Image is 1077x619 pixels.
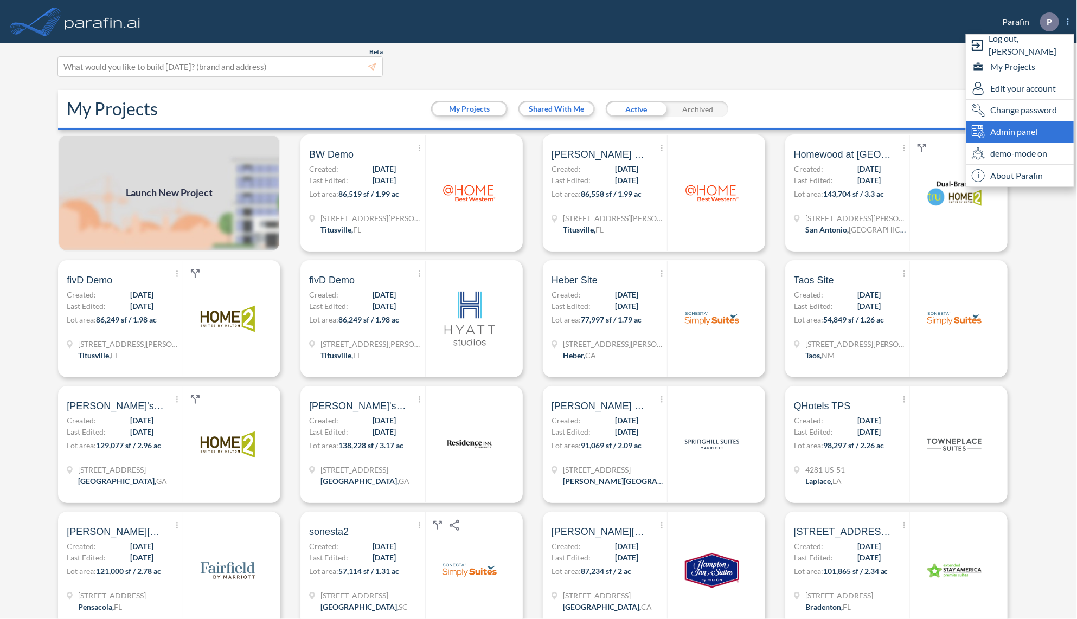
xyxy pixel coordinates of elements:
div: Edit user [966,78,1074,100]
a: fivD DemoCreated:[DATE]Last Edited:[DATE]Lot area:86,249 sf / 1.98 ac[STREET_ADDRESS][PERSON_NAME... [296,260,538,377]
span: Last Edited: [552,426,591,437]
span: 57,114 sf / 1.31 ac [338,566,399,576]
span: [DATE] [857,300,881,312]
span: Lot area: [309,566,338,576]
span: 130 Shepperton Wy [320,464,409,475]
img: logo [201,543,255,597]
img: logo [685,166,739,220]
img: logo [201,292,255,346]
span: Change password [990,104,1057,117]
span: Created: [794,289,823,300]
div: demo-mode on [966,143,1074,165]
span: [DATE] [615,415,638,426]
a: Homewood at [GEOGRAPHIC_DATA]Created:[DATE]Last Edited:[DATE]Lot area:143,704 sf / 3.3 ac[STREET_... [781,134,1023,252]
span: FL [843,602,851,611]
span: My Projects [990,60,1035,73]
span: BW Demo [309,148,354,161]
span: [DATE] [373,300,396,312]
div: Laplace, LA [805,475,842,487]
div: Heber, CA [563,350,596,361]
span: 4281 US-51 [805,464,845,475]
span: Last Edited: [794,426,833,437]
span: Homewood at The Rim [794,148,892,161]
img: logo [443,166,497,220]
a: [PERSON_NAME]'s hotelCreated:[DATE]Last Edited:[DATE]Lot area:129,077 sf / 2.96 ac[STREET_ADDRESS... [54,386,296,503]
div: Titusville, FL [320,224,361,235]
div: Titusville, FL [563,224,604,235]
span: Admin panel [990,125,1037,138]
a: Heber SiteCreated:[DATE]Last Edited:[DATE]Lot area:77,997 sf / 1.79 ac[STREET_ADDRESS][PERSON_NAM... [538,260,781,377]
span: Edit your account [990,82,1056,95]
span: demo-mode on [990,147,1047,160]
span: FL [114,602,122,611]
img: logo [927,417,982,472]
span: FL [353,351,361,360]
span: [DATE] [373,415,396,426]
span: 86,249 sf / 1.98 ac [96,315,157,324]
a: Launch New Project [58,134,280,252]
span: Lot area: [67,566,96,576]
span: Last Edited: [309,175,348,186]
span: SC [399,602,408,611]
img: logo [927,543,982,597]
span: 130 Shepperton Wy [78,464,167,475]
span: NM [822,351,835,360]
div: Titusville, FL [78,350,119,361]
a: [PERSON_NAME] SHSCreated:[DATE]Last Edited:[DATE]Lot area:91,069 sf / 2.09 ac[STREET_ADDRESS][PER... [538,386,781,503]
span: Last Edited: [794,300,833,312]
span: Taos Site [794,274,834,287]
span: 87,234 sf / 2 ac [581,566,631,576]
span: fivD Demo [309,274,355,287]
span: Last Edited: [309,552,348,563]
span: [DATE] [615,300,638,312]
span: [DATE] [373,540,396,552]
span: 2 Bridgeway Blvd [320,590,408,601]
span: 91,069 sf / 2.09 ac [581,441,642,450]
div: Taos, NM [805,350,835,361]
span: Last Edited: [309,426,348,437]
span: [GEOGRAPHIC_DATA] , [320,602,399,611]
span: Last Edited: [309,300,348,312]
span: [DATE] [615,552,638,563]
span: 143,704 sf / 3.3 ac [823,189,884,198]
img: logo [927,166,982,220]
span: Last Edited: [552,552,591,563]
span: 3443 Buena Vista Rd [563,590,652,601]
div: Change password [966,100,1074,121]
span: Laplace , [805,476,832,486]
span: FL [595,225,604,234]
span: Bacall SHS [552,399,649,412]
span: Raines Hotel [67,525,164,538]
div: My Projects [966,56,1074,78]
span: [DATE] [130,540,153,552]
a: BW DemoCreated:[DATE]Last Edited:[DATE]Lot area:86,519 sf / 1.99 ac[STREET_ADDRESS][PERSON_NAME]T... [296,134,538,252]
img: logo [201,417,255,472]
img: logo [685,543,739,597]
span: Pensacola , [78,602,114,611]
span: Created: [794,163,823,175]
span: GA [399,476,409,486]
button: My Projects [433,102,506,115]
span: Last Edited: [67,426,106,437]
span: San Antonio , [805,225,849,234]
span: FL [111,351,119,360]
span: [DATE] [373,552,396,563]
img: logo [685,417,739,472]
span: 86,519 sf / 1.99 ac [338,189,399,198]
img: logo [927,292,982,346]
span: 4760 Helen Hauser Blvd [320,212,424,224]
img: logo [62,11,143,33]
img: logo [685,292,739,346]
span: Created: [67,540,96,552]
span: 53rd Ave E, Bradenton, FL [794,525,892,538]
span: [GEOGRAPHIC_DATA] [849,225,926,234]
span: [GEOGRAPHIC_DATA] , [320,476,399,486]
span: [DATE] [857,175,881,186]
div: Log out [966,35,1074,56]
span: 121,000 sf / 2.78 ac [96,566,161,576]
span: 4760 Helen Hauser Blvd [78,338,181,350]
div: Fayetteville, GA [78,475,167,487]
span: GA [156,476,167,486]
span: QHotels TPS [794,399,851,412]
span: 4760 Helen Hauser Blvd [563,212,666,224]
